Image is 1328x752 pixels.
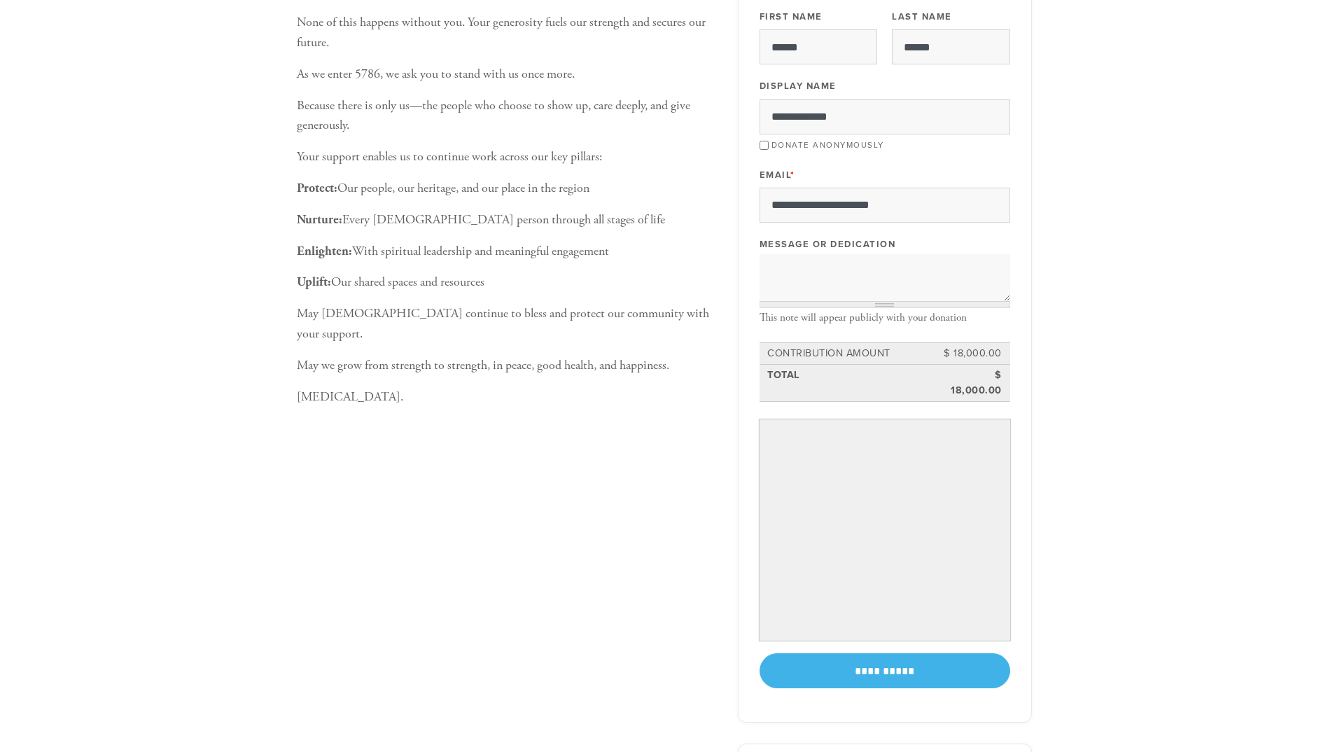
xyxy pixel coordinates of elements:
p: Your support enables us to continue work across our key pillars: [297,147,717,167]
p: May [DEMOGRAPHIC_DATA] continue to bless and protect our community with your support. [297,304,717,344]
iframe: Secure payment input frame [762,422,1007,638]
span: This field is required. [790,169,795,181]
p: Every [DEMOGRAPHIC_DATA] person through all stages of life [297,210,717,230]
p: May we grow from strength to strength, in peace, good health, and happiness. [297,356,717,376]
b: Protect: [297,180,337,196]
b: Nurture: [297,211,342,228]
p: Because there is only us—the people who choose to show up, care deeply, and give generously. [297,96,717,137]
p: [MEDICAL_DATA]. [297,387,717,408]
label: First Name [760,11,823,23]
p: Our shared spaces and resources [297,272,717,293]
p: Our people, our heritage, and our place in the region [297,179,717,199]
div: This note will appear publicly with your donation [760,312,1010,324]
label: Last Name [892,11,952,23]
label: Email [760,169,795,181]
p: None of this happens without you. Your generosity fuels our strength and secures our future. [297,13,717,53]
b: Uplift: [297,274,331,290]
td: Total [765,365,941,400]
label: Display Name [760,80,837,92]
td: $ 18,000.00 [941,365,1004,400]
p: As we enter 5786, we ask you to stand with us once more. [297,64,717,85]
label: Donate Anonymously [771,140,884,150]
label: Message or dedication [760,238,896,251]
b: Enlighten: [297,243,352,259]
p: With spiritual leadership and meaningful engagement [297,242,717,262]
td: Contribution Amount [765,344,941,363]
td: $ 18,000.00 [941,344,1004,363]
